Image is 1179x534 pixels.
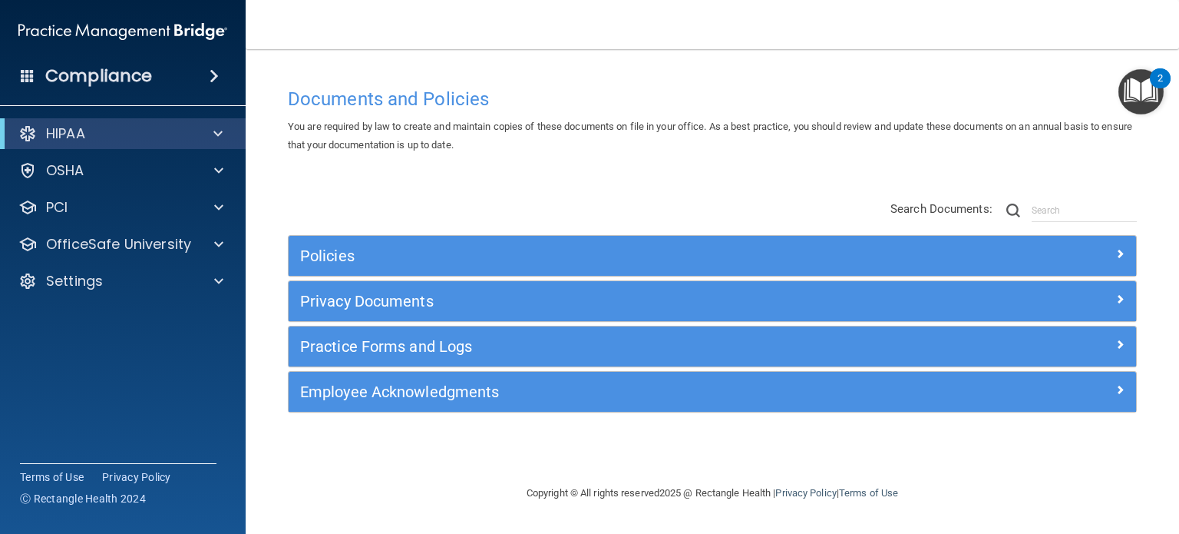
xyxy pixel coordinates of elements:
[102,469,171,485] a: Privacy Policy
[18,235,223,254] a: OfficeSafe University
[288,121,1132,151] span: You are required by law to create and maintain copies of these documents on file in your office. ...
[300,334,1125,359] a: Practice Forms and Logs
[20,469,84,485] a: Terms of Use
[1006,204,1020,217] img: ic-search.3b580494.png
[839,487,898,499] a: Terms of Use
[46,235,191,254] p: OfficeSafe University
[890,202,992,216] span: Search Documents:
[46,161,84,180] p: OSHA
[300,244,1125,268] a: Policies
[46,272,103,290] p: Settings
[300,247,913,264] h5: Policies
[18,124,223,143] a: HIPAA
[18,198,223,217] a: PCI
[300,380,1125,404] a: Employee Acknowledgments
[775,487,836,499] a: Privacy Policy
[432,469,992,518] div: Copyright © All rights reserved 2025 @ Rectangle Health | |
[46,198,68,217] p: PCI
[288,89,1137,109] h4: Documents and Policies
[20,491,146,506] span: Ⓒ Rectangle Health 2024
[300,293,913,310] h5: Privacy Documents
[1032,199,1137,222] input: Search
[1158,78,1163,98] div: 2
[300,338,913,355] h5: Practice Forms and Logs
[18,16,227,47] img: PMB logo
[18,272,223,290] a: Settings
[18,161,223,180] a: OSHA
[1118,69,1164,114] button: Open Resource Center, 2 new notifications
[300,289,1125,313] a: Privacy Documents
[46,124,85,143] p: HIPAA
[300,383,913,400] h5: Employee Acknowledgments
[45,65,152,87] h4: Compliance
